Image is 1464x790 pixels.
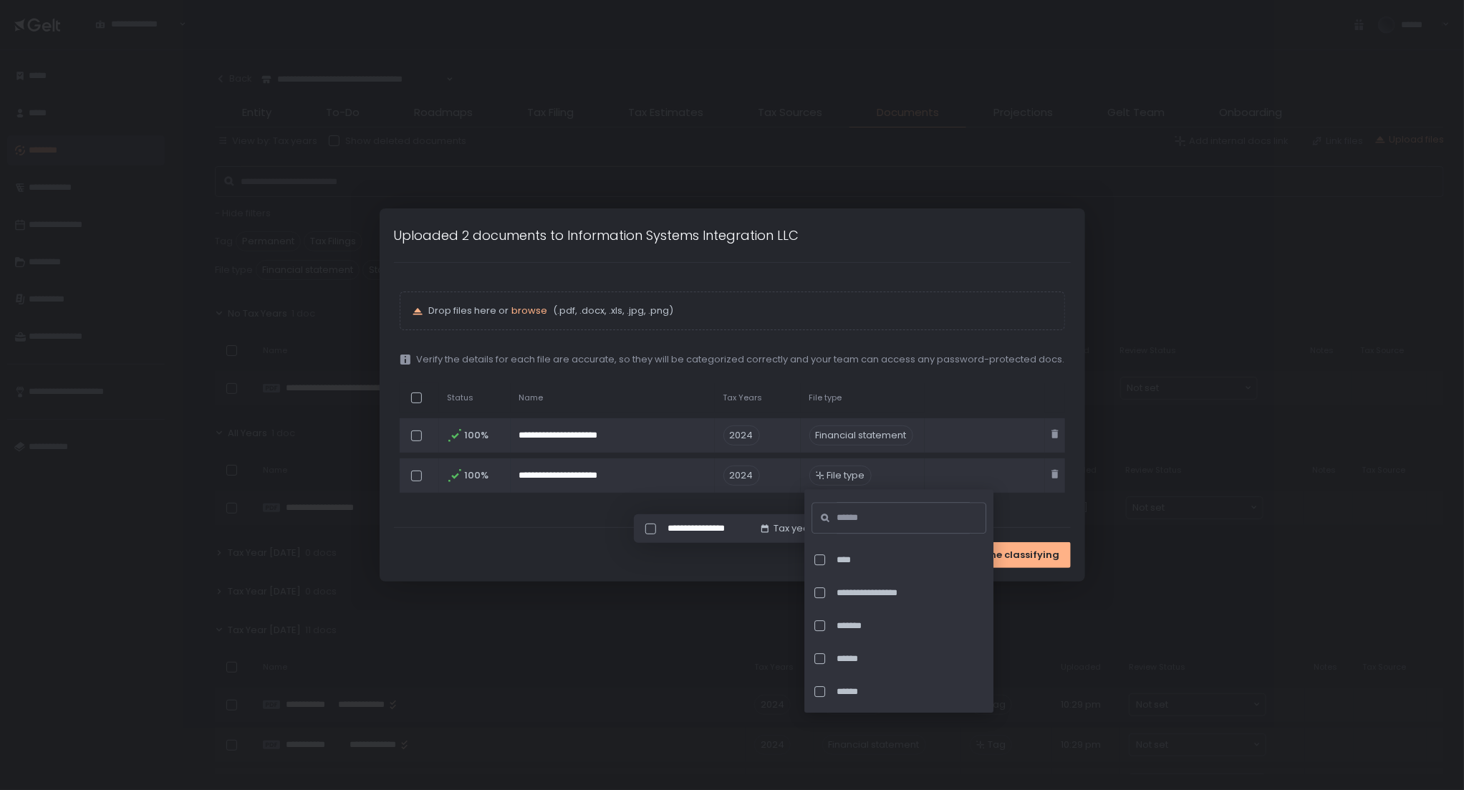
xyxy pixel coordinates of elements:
button: browse [512,304,548,317]
button: Tax year [759,522,813,535]
button: Done classifying [966,542,1071,568]
span: 2024 [723,425,760,445]
span: 100% [465,469,488,482]
span: File type [827,469,865,482]
p: Drop files here or [429,304,1053,317]
span: Status [448,392,474,403]
span: Tax Years [723,392,763,403]
div: Financial statement [809,425,913,445]
span: Verify the details for each file are accurate, so they will be categorized correctly and your tea... [417,353,1065,366]
h1: Uploaded 2 documents to Information Systems Integration LLC [394,226,799,245]
span: 2024 [723,466,760,486]
span: 100% [465,429,488,442]
span: Name [519,392,544,403]
span: File type [809,392,842,403]
span: Done classifying [977,549,1060,562]
span: (.pdf, .docx, .xls, .jpg, .png) [551,304,674,317]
